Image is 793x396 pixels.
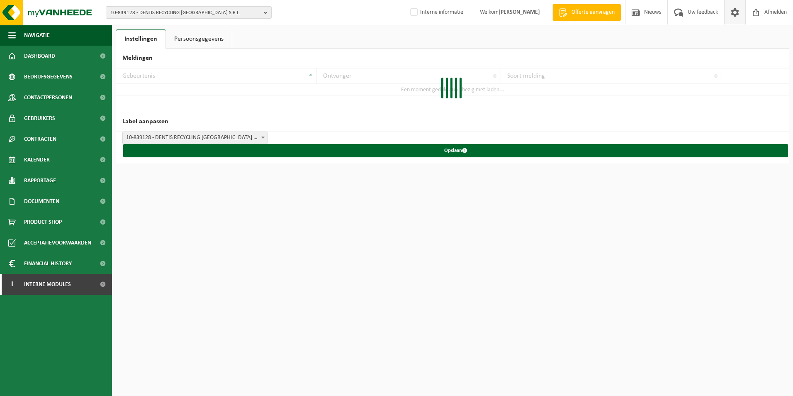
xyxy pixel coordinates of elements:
span: Bedrijfsgegevens [24,66,73,87]
span: Financial History [24,253,72,274]
span: Dashboard [24,46,55,66]
span: 10-839128 - DENTIS RECYCLING ITALY S.R.L. [123,132,267,144]
span: Contracten [24,129,56,149]
span: Navigatie [24,25,50,46]
span: Documenten [24,191,59,212]
a: Persoonsgegevens [166,29,232,49]
span: Kalender [24,149,50,170]
span: I [8,274,16,295]
button: 10-839128 - DENTIS RECYCLING [GEOGRAPHIC_DATA] S.R.L. [106,6,272,19]
span: Acceptatievoorwaarden [24,232,91,253]
span: Rapportage [24,170,56,191]
span: 10-839128 - DENTIS RECYCLING [GEOGRAPHIC_DATA] S.R.L. [110,7,260,19]
h2: Meldingen [116,49,789,68]
span: 10-839128 - DENTIS RECYCLING ITALY S.R.L. [122,132,268,144]
span: Gebruikers [24,108,55,129]
label: Interne informatie [409,6,463,19]
span: Product Shop [24,212,62,232]
a: Offerte aanvragen [552,4,621,21]
span: Interne modules [24,274,71,295]
h2: Label aanpassen [116,112,789,132]
strong: [PERSON_NAME] [499,9,540,15]
a: Instellingen [116,29,165,49]
span: Contactpersonen [24,87,72,108]
span: Offerte aanvragen [569,8,617,17]
button: Opslaan [123,144,788,157]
